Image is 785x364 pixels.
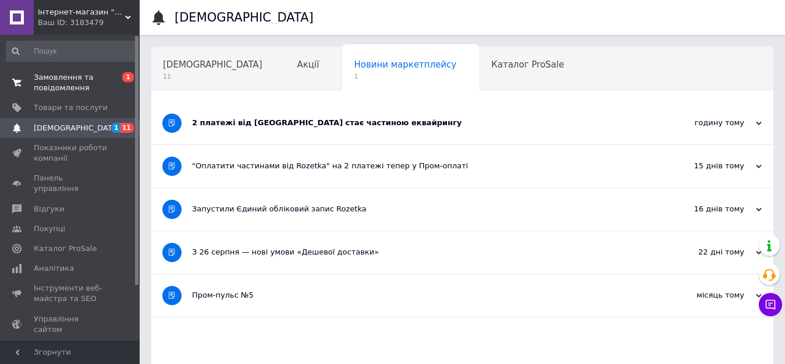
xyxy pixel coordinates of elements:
[645,118,762,128] div: годину тому
[34,72,108,93] span: Замовлення та повідомлення
[122,72,134,82] span: 1
[192,161,645,171] div: "Оплатити частинами від Rozetka" на 2 платежі тепер у Пром-оплаті
[34,224,65,234] span: Покупці
[34,123,120,133] span: [DEMOGRAPHIC_DATA]
[759,293,782,316] button: Чат з покупцем
[297,59,319,70] span: Акції
[645,290,762,301] div: місяць тому
[175,10,314,24] h1: [DEMOGRAPHIC_DATA]
[645,204,762,214] div: 16 днів тому
[192,247,645,257] div: З 26 серпня — нові умови «Дешевої доставки»
[645,161,762,171] div: 15 днів тому
[38,7,125,17] span: Інтернет-магазин "Kvest"
[120,123,134,133] span: 11
[38,17,140,28] div: Ваш ID: 3183479
[34,103,108,113] span: Товари та послуги
[34,204,64,214] span: Відгуки
[192,290,645,301] div: Пром-пульс №5
[354,59,456,70] span: Новини маркетплейсу
[111,123,120,133] span: 1
[34,283,108,304] span: Інструменти веб-майстра та SEO
[354,72,456,81] span: 1
[192,204,645,214] div: Запустили Єдиний обліковий запис Rozetka
[34,173,108,194] span: Панель управління
[34,143,108,164] span: Показники роботи компанії
[6,41,137,62] input: Пошук
[34,243,97,254] span: Каталог ProSale
[645,247,762,257] div: 22 дні тому
[34,314,108,335] span: Управління сайтом
[163,59,262,70] span: [DEMOGRAPHIC_DATA]
[192,118,645,128] div: 2 платежі від [GEOGRAPHIC_DATA] стає частиною еквайрингу
[163,72,262,81] span: 11
[491,59,564,70] span: Каталог ProSale
[34,263,74,274] span: Аналітика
